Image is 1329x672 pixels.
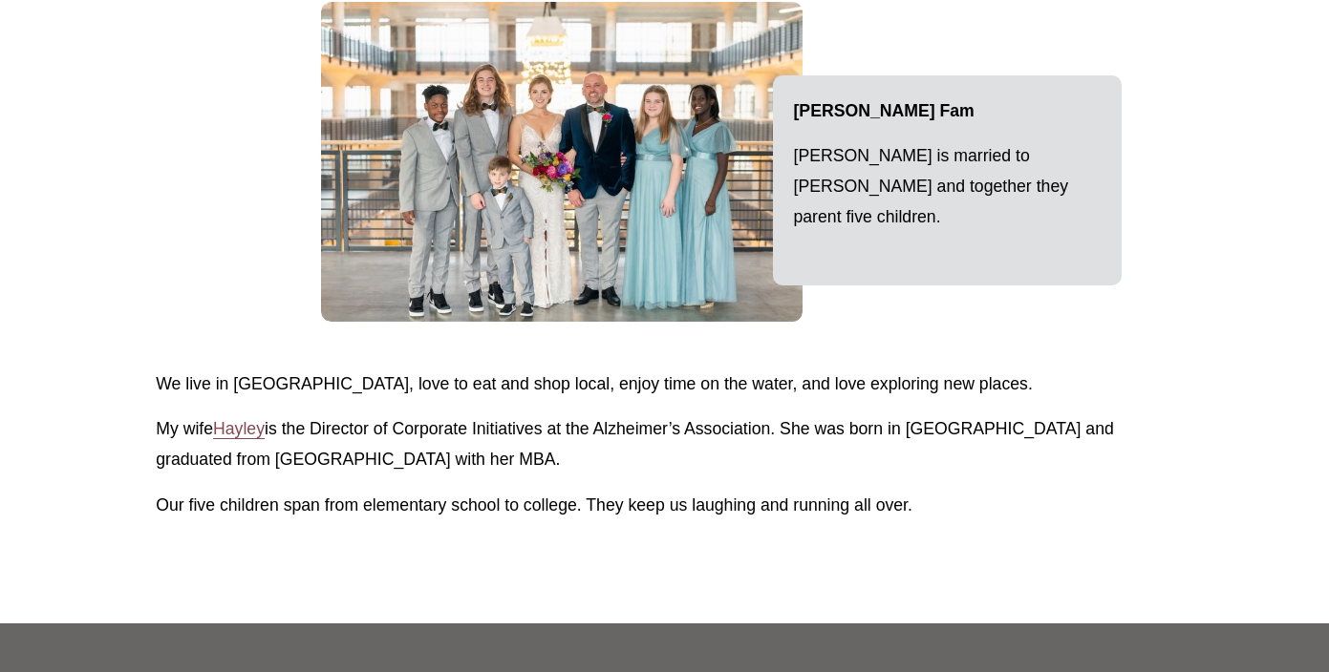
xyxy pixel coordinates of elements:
[793,141,1101,232] p: [PERSON_NAME] is married to [PERSON_NAME] and together they parent five children.
[213,419,265,438] a: Hayley
[156,369,1173,400] p: We live in [GEOGRAPHIC_DATA], love to eat and shop local, enjoy time on the water, and love explo...
[156,491,1173,521] p: Our five children span from elementary school to college. They keep us laughing and running all o...
[793,101,974,120] strong: [PERSON_NAME] Fam
[156,414,1173,475] p: My wife is the Director of Corporate Initiatives at the Alzheimer’s Association. She was born in ...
